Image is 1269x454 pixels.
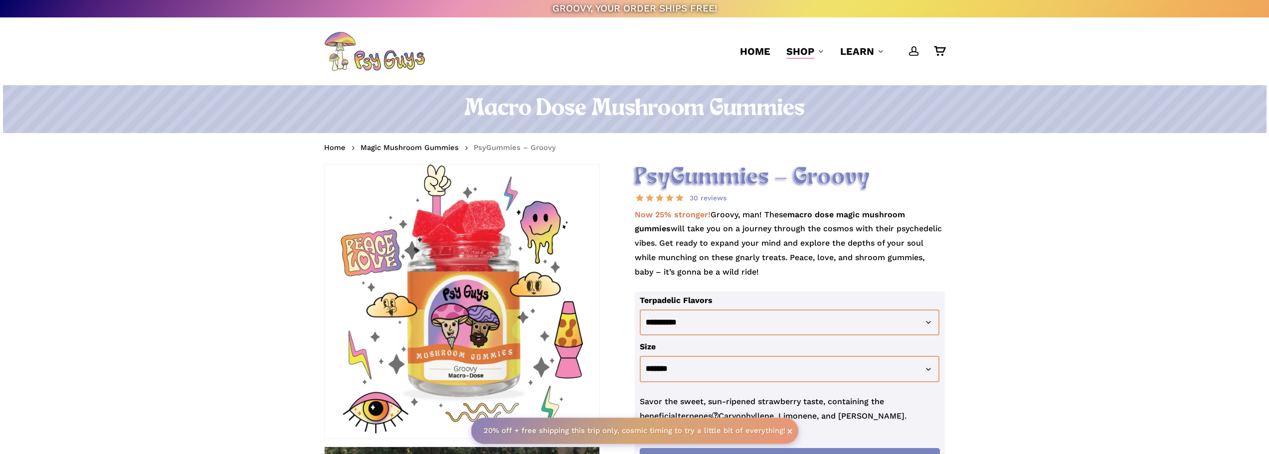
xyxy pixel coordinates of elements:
span: terpenes [678,411,719,421]
a: Learn [840,44,884,58]
a: Cart [934,46,945,57]
span: PsyGummies – Groovy [474,143,556,152]
p: Groovy, man! These will take you on a journey through the cosmos with their psychedelic vibes. Ge... [635,208,945,292]
span: × [787,426,793,436]
span: Learn [840,45,874,57]
img: PsyGuys [324,31,425,71]
strong: Now 25% stronger! [635,210,711,219]
a: Home [324,143,346,152]
a: Home [740,44,770,58]
a: Shop [786,44,824,58]
span: Shop [786,45,814,57]
h2: PsyGummies – Groovy [635,164,945,191]
h1: Macro Dose Mushroom Gummies [324,95,945,123]
span: Home [740,45,770,57]
nav: Main Menu [732,17,945,85]
strong: 20% off + free shipping this trip only, cosmic timing to try a little bit of everything! [484,426,785,435]
label: Terpadelic Flavors [640,296,713,305]
label: Size [640,342,656,351]
p: Savor the sweet, sun-ripened strawberry taste, containing the beneficial Caryophyllene, Limonene,... [640,395,940,424]
a: Magic Mushroom Gummies [361,143,459,152]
